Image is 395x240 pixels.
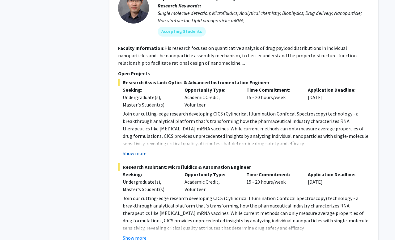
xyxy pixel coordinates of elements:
div: 15 - 20 hours/week [242,86,304,108]
span: Research Assistant: Optics & Advanced Instrumentation Engineer [118,79,370,86]
p: Opportunity Type: [185,86,237,94]
div: 15 - 20 hours/week [242,171,304,193]
div: Academic Credit, Volunteer [180,86,242,108]
iframe: Chat [5,212,26,235]
p: Join our cutting-edge research developing CICS (Cylindrical Illumination Confocal Spectroscopy) t... [123,110,370,147]
p: Time Commitment: [246,171,299,178]
button: Show more [123,150,147,157]
mat-chip: Accepting Students [158,27,206,37]
p: Application Deadline: [308,86,360,94]
p: Join our cutting-edge research developing CICS (Cylindrical Illumination Confocal Spectroscopy) t... [123,194,370,232]
p: Application Deadline: [308,171,360,178]
div: Single molecule detection; Microfluidics; Analytical chemistry; Biophysics; Drug delivery; Nanopa... [158,9,370,24]
div: Academic Credit, Volunteer [180,171,242,193]
p: Seeking: [123,86,175,94]
p: Seeking: [123,171,175,178]
p: Opportunity Type: [185,171,237,178]
p: Time Commitment: [246,86,299,94]
div: Undergraduate(s), Master's Student(s) [123,178,175,193]
p: Open Projects [118,70,370,77]
span: Research Assistant: Microfluidics & Automation Engineer [118,163,370,171]
div: [DATE] [303,171,365,193]
div: Undergraduate(s), Master's Student(s) [123,94,175,108]
fg-read-more: His research focuses on quantitative analysis of drug payload distributions in individual nanopar... [118,45,357,66]
b: Research Keywords: [158,2,201,9]
div: [DATE] [303,86,365,108]
b: Faculty Information: [118,45,164,51]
